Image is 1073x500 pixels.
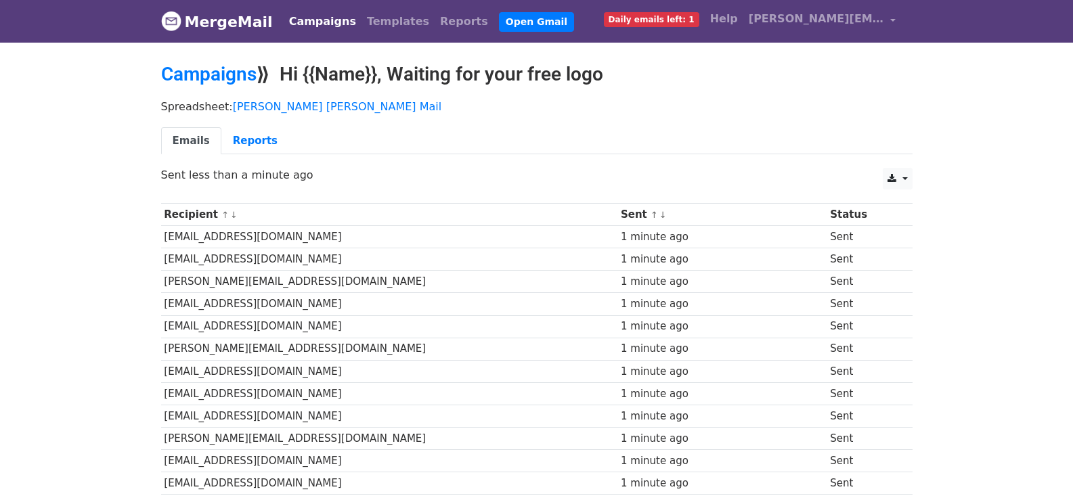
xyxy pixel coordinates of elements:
td: Sent [827,293,901,315]
div: 1 minute ago [621,476,824,491]
div: 1 minute ago [621,319,824,334]
a: Daily emails left: 1 [598,5,705,32]
a: Campaigns [284,8,362,35]
td: Sent [827,428,901,450]
th: Sent [617,204,827,226]
div: 1 minute ago [621,453,824,469]
td: Sent [827,450,901,472]
a: Campaigns [161,63,257,85]
div: 1 minute ago [621,229,824,245]
a: [PERSON_NAME][EMAIL_ADDRESS][DOMAIN_NAME] [743,5,902,37]
p: Spreadsheet: [161,99,913,114]
div: 1 minute ago [621,341,824,357]
td: [PERSON_NAME][EMAIL_ADDRESS][DOMAIN_NAME] [161,271,618,293]
td: [PERSON_NAME][EMAIL_ADDRESS][DOMAIN_NAME] [161,338,618,360]
a: ↓ [230,210,238,220]
td: Sent [827,315,901,338]
td: Sent [827,338,901,360]
a: ↑ [651,210,658,220]
td: Sent [827,405,901,427]
td: [EMAIL_ADDRESS][DOMAIN_NAME] [161,382,618,405]
a: ↑ [221,210,229,220]
a: MergeMail [161,7,273,36]
td: Sent [827,360,901,382]
td: Sent [827,472,901,495]
div: 1 minute ago [621,409,824,424]
div: 1 minute ago [621,274,824,290]
td: [EMAIL_ADDRESS][DOMAIN_NAME] [161,248,618,271]
th: Recipient [161,204,618,226]
td: [EMAIL_ADDRESS][DOMAIN_NAME] [161,360,618,382]
td: [EMAIL_ADDRESS][DOMAIN_NAME] [161,472,618,495]
span: Daily emails left: 1 [604,12,699,27]
a: Emails [161,127,221,155]
td: [EMAIL_ADDRESS][DOMAIN_NAME] [161,450,618,472]
div: 1 minute ago [621,431,824,447]
p: Sent less than a minute ago [161,168,913,182]
img: MergeMail logo [161,11,181,31]
td: Sent [827,248,901,271]
div: 1 minute ago [621,386,824,402]
th: Status [827,204,901,226]
div: 1 minute ago [621,364,824,380]
td: [EMAIL_ADDRESS][DOMAIN_NAME] [161,226,618,248]
h2: ⟫ Hi {{Name}}, Waiting for your free logo [161,63,913,86]
td: [EMAIL_ADDRESS][DOMAIN_NAME] [161,315,618,338]
a: [PERSON_NAME] [PERSON_NAME] Mail [233,100,441,113]
td: Sent [827,226,901,248]
a: Open Gmail [499,12,574,32]
div: 1 minute ago [621,296,824,312]
a: Reports [435,8,494,35]
a: Templates [362,8,435,35]
span: [PERSON_NAME][EMAIL_ADDRESS][DOMAIN_NAME] [749,11,884,27]
td: [EMAIL_ADDRESS][DOMAIN_NAME] [161,405,618,427]
div: 1 minute ago [621,252,824,267]
td: Sent [827,382,901,405]
a: ↓ [659,210,667,220]
td: [EMAIL_ADDRESS][DOMAIN_NAME] [161,293,618,315]
a: Reports [221,127,289,155]
a: Help [705,5,743,32]
td: Sent [827,271,901,293]
td: [PERSON_NAME][EMAIL_ADDRESS][DOMAIN_NAME] [161,428,618,450]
